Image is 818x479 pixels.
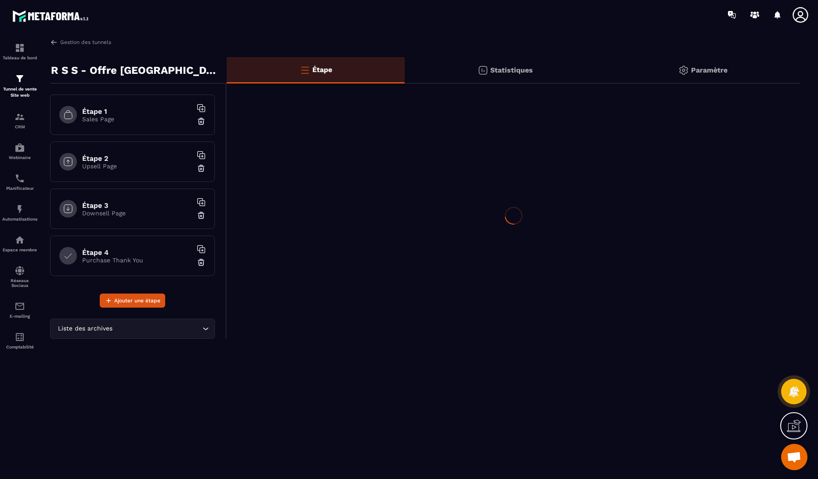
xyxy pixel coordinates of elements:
a: automationsautomationsWebinaire [2,136,37,167]
img: automations [14,204,25,214]
img: trash [197,164,206,173]
img: formation [14,73,25,84]
img: email [14,301,25,312]
img: trash [197,211,206,220]
p: Tableau de bord [2,55,37,60]
p: Upsell Page [82,163,192,170]
img: trash [197,117,206,126]
p: Réseaux Sociaux [2,278,37,288]
a: formationformationTunnel de vente Site web [2,67,37,105]
img: logo [12,8,91,24]
input: Search for option [114,324,200,334]
a: social-networksocial-networkRéseaux Sociaux [2,259,37,294]
img: automations [14,235,25,245]
p: Espace membre [2,247,37,252]
p: Automatisations [2,217,37,221]
a: automationsautomationsEspace membre [2,228,37,259]
p: E-mailing [2,314,37,319]
p: Tunnel de vente Site web [2,86,37,98]
p: Sales Page [82,116,192,123]
a: accountantaccountantComptabilité [2,325,37,356]
img: trash [197,258,206,267]
a: automationsautomationsAutomatisations [2,197,37,228]
img: scheduler [14,173,25,184]
h6: Étape 2 [82,154,192,163]
p: Downsell Page [82,210,192,217]
div: Ouvrir le chat [781,444,807,470]
button: Ajouter une étape [100,294,165,308]
a: formationformationCRM [2,105,37,136]
a: emailemailE-mailing [2,294,37,325]
p: Statistiques [490,66,533,74]
img: bars-o.4a397970.svg [300,65,310,75]
a: formationformationTableau de bord [2,36,37,67]
img: arrow [50,38,58,46]
div: Search for option [50,319,215,339]
p: CRM [2,124,37,129]
a: schedulerschedulerPlanificateur [2,167,37,197]
img: automations [14,142,25,153]
img: stats.20deebd0.svg [478,65,488,76]
p: R S S - Offre [GEOGRAPHIC_DATA] [51,62,220,79]
img: social-network [14,265,25,276]
p: Étape [312,65,332,74]
p: Purchase Thank You [82,257,192,264]
p: Planificateur [2,186,37,191]
p: Paramètre [691,66,728,74]
span: Ajouter une étape [114,296,160,305]
h6: Étape 4 [82,248,192,257]
span: Liste des archives [56,324,114,334]
img: formation [14,43,25,53]
h6: Étape 1 [82,107,192,116]
img: setting-gr.5f69749f.svg [678,65,689,76]
p: Comptabilité [2,345,37,349]
p: Webinaire [2,155,37,160]
img: formation [14,112,25,122]
a: Gestion des tunnels [50,38,111,46]
h6: Étape 3 [82,201,192,210]
img: accountant [14,332,25,342]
